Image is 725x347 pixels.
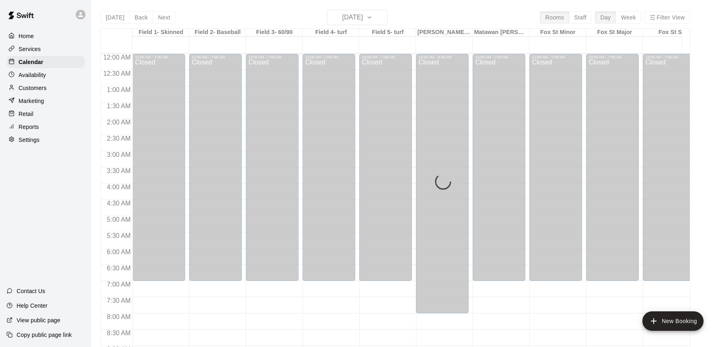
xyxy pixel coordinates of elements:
span: 12:30 AM [101,70,133,77]
div: 12:00 AM – 7:00 AM: Closed [529,54,582,281]
div: Closed [362,59,409,284]
div: 12:00 AM – 8:00 AM [418,55,466,59]
a: Home [6,30,85,42]
span: 2:30 AM [105,135,133,142]
p: Help Center [17,302,47,310]
div: 12:00 AM – 7:00 AM [532,55,580,59]
span: 8:00 AM [105,313,133,320]
span: 3:00 AM [105,151,133,158]
p: Copy public page link [17,331,72,339]
span: 1:00 AM [105,86,133,93]
p: Availability [19,71,46,79]
p: Services [19,45,41,53]
span: 5:00 AM [105,216,133,223]
div: Closed [475,59,523,284]
div: 12:00 AM – 7:00 AM [192,55,239,59]
a: Reports [6,121,85,133]
div: 12:00 AM – 7:00 AM: Closed [303,54,355,281]
span: 7:00 AM [105,281,133,288]
div: 12:00 AM – 7:00 AM: Closed [473,54,525,281]
p: Calendar [19,58,43,66]
a: Availability [6,69,85,81]
span: 1:30 AM [105,103,133,109]
a: Services [6,43,85,55]
p: Contact Us [17,287,45,295]
span: 7:30 AM [105,297,133,304]
a: Settings [6,134,85,146]
div: Closed [532,59,580,284]
div: 12:00 AM – 7:00 AM: Closed [246,54,299,281]
div: Field 4- turf [303,29,359,36]
div: 12:00 AM – 7:00 AM [589,55,636,59]
div: 12:00 AM – 7:00 AM [305,55,353,59]
span: 12:00 AM [101,54,133,61]
span: 2:00 AM [105,119,133,126]
div: Fox St Minor [529,29,586,36]
div: Fox St Major [586,29,643,36]
div: 12:00 AM – 7:00 AM: Closed [132,54,185,281]
div: Closed [645,59,693,284]
span: 4:30 AM [105,200,133,207]
span: 6:00 AM [105,248,133,255]
a: Customers [6,82,85,94]
p: View public page [17,316,60,324]
p: Customers [19,84,47,92]
a: Marketing [6,95,85,107]
div: 12:00 AM – 7:00 AM: Closed [359,54,412,281]
div: 12:00 AM – 7:00 AM: Closed [643,54,695,281]
span: 4:00 AM [105,184,133,191]
div: Closed [305,59,353,284]
span: 5:30 AM [105,232,133,239]
div: 12:00 AM – 7:00 AM: Closed [586,54,639,281]
div: Closed [248,59,296,284]
p: Home [19,32,34,40]
span: 3:30 AM [105,167,133,174]
div: Field 5- turf [359,29,416,36]
div: Field 3- 60/90 [246,29,303,36]
div: Field 1- Skinned [132,29,189,36]
div: 12:00 AM – 7:00 AM: Closed [189,54,242,281]
p: Retail [19,110,34,118]
div: 12:00 AM – 7:00 AM [362,55,409,59]
p: Settings [19,136,40,144]
div: [PERSON_NAME] Park Snack Stand [416,29,473,36]
span: 6:30 AM [105,265,133,272]
div: 12:00 AM – 7:00 AM [475,55,523,59]
div: Matawan [PERSON_NAME] Field [473,29,529,36]
div: 12:00 AM – 7:00 AM [135,55,183,59]
div: 12:00 AM – 8:00 AM: Closed [416,54,469,313]
p: Reports [19,123,39,131]
a: Calendar [6,56,85,68]
div: Closed [589,59,636,284]
span: 8:30 AM [105,330,133,336]
a: Retail [6,108,85,120]
div: Field 2- Baseball [189,29,246,36]
button: add [642,311,704,331]
div: Fox St Sr [643,29,699,36]
div: Closed [418,59,466,316]
div: Closed [192,59,239,284]
div: 12:00 AM – 7:00 AM [248,55,296,59]
p: Marketing [19,97,44,105]
div: 12:00 AM – 7:00 AM [645,55,693,59]
div: Closed [135,59,183,284]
